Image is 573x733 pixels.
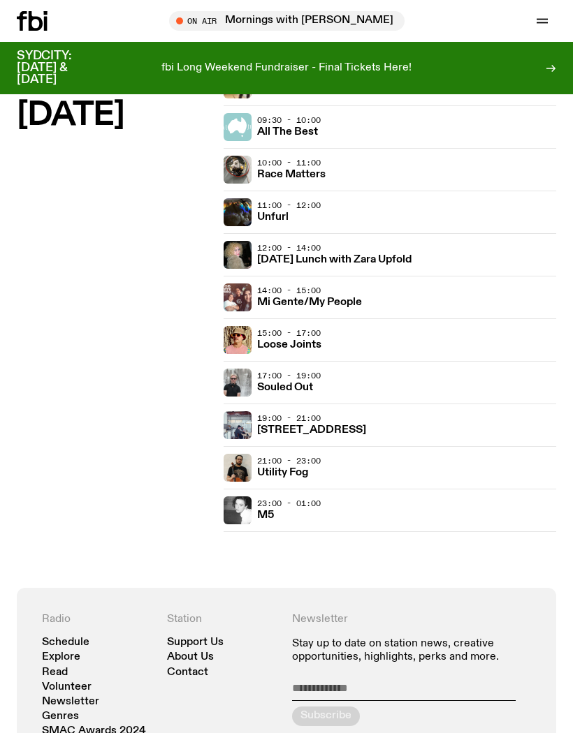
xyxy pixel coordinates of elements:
[42,667,68,678] a: Read
[42,697,99,707] a: Newsletter
[257,508,274,521] a: M5
[42,613,156,626] h4: Radio
[257,114,321,126] span: 09:30 - 10:00
[224,198,252,226] img: A piece of fabric is pierced by sewing pins with different coloured heads, a rainbow light is cas...
[257,200,321,211] span: 11:00 - 12:00
[257,297,362,308] h3: Mi Gente/My People
[224,369,252,397] img: Stephen looks directly at the camera, wearing a black tee, black sunglasses and headphones around...
[257,370,321,381] span: 17:00 - 19:00
[224,411,252,439] img: Pat sits at a dining table with his profile facing the camera. Rhea sits to his left facing the c...
[257,455,321,466] span: 21:00 - 23:00
[17,50,106,86] h3: SYDCITY: [DATE] & [DATE]
[161,62,412,75] p: fbi Long Weekend Fundraiser - Final Tickets Here!
[257,468,308,478] h3: Utility Fog
[257,340,321,350] h3: Loose Joints
[257,327,321,339] span: 15:00 - 17:00
[224,496,252,524] img: A black and white photo of Lilly wearing a white blouse and looking up at the camera.
[167,613,281,626] h4: Station
[224,326,252,354] img: Tyson stands in front of a paperbark tree wearing orange sunglasses, a suede bucket hat and a pin...
[224,454,252,482] img: Peter holds a cello, wearing a black graphic tee and glasses. He looks directly at the camera aga...
[42,637,89,648] a: Schedule
[257,255,412,265] h3: [DATE] Lunch with Zara Upfold
[257,285,321,296] span: 14:00 - 15:00
[257,157,321,168] span: 10:00 - 11:00
[257,510,274,521] h3: M5
[257,413,321,424] span: 19:00 - 21:00
[42,652,80,662] a: Explore
[257,242,321,253] span: 12:00 - 14:00
[257,252,412,265] a: [DATE] Lunch with Zara Upfold
[257,337,321,350] a: Loose Joints
[257,498,321,509] span: 23:00 - 01:00
[167,652,214,662] a: About Us
[257,465,308,478] a: Utility Fog
[257,383,313,393] h3: Souled Out
[42,682,92,693] a: Volunteer
[292,706,360,726] button: Subscribe
[257,167,326,180] a: Race Matters
[257,422,366,436] a: [STREET_ADDRESS]
[169,11,405,31] button: On AirMornings with [PERSON_NAME]
[292,637,531,664] p: Stay up to date on station news, creative opportunities, highlights, perks and more.
[257,212,289,223] h3: Unfurl
[257,295,362,308] a: Mi Gente/My People
[257,124,318,138] a: All The Best
[292,613,531,626] h4: Newsletter
[257,380,313,393] a: Souled Out
[257,209,289,223] a: Unfurl
[167,637,224,648] a: Support Us
[257,170,326,180] h3: Race Matters
[42,711,79,722] a: Genres
[257,127,318,138] h3: All The Best
[257,425,366,436] h3: [STREET_ADDRESS]
[167,667,208,678] a: Contact
[224,156,252,184] img: A photo of the Race Matters team taken in a rear view or "blindside" mirror. A bunch of people of...
[17,100,212,131] h2: [DATE]
[224,241,252,269] img: A digital camera photo of Zara looking to her right at the camera, smiling. She is wearing a ligh...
